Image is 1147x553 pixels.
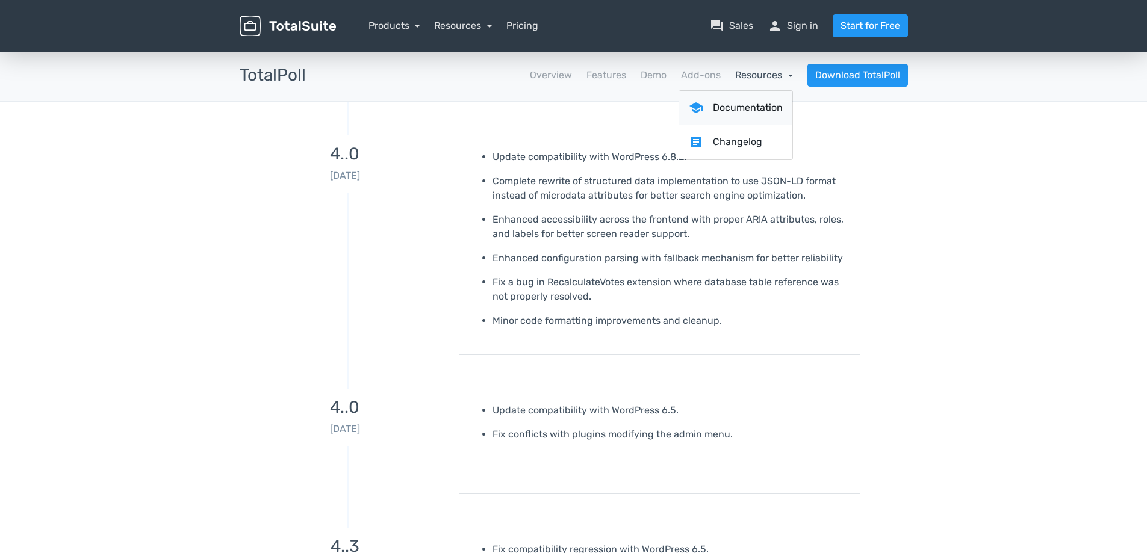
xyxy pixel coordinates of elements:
p: Fix conflicts with plugins modifying the admin menu. [493,427,851,442]
a: Download TotalPoll [807,64,908,87]
p: Update compatibility with WordPress 6.5. [493,403,851,418]
a: Resources [434,20,492,31]
a: Resources [735,69,793,81]
h3: TotalPoll [240,66,306,85]
p: Complete rewrite of structured data implementation to use JSON-LD format instead of microdata att... [493,174,851,203]
a: Add-ons [681,68,721,82]
p: [DATE] [240,422,450,436]
a: Start for Free [833,14,908,37]
h3: 4..0 [240,398,450,417]
p: Enhanced configuration parsing with fallback mechanism for better reliability [493,251,851,265]
a: Pricing [506,19,538,33]
span: article [689,135,703,149]
a: articleChangelog [679,125,792,159]
a: Products [368,20,420,31]
span: school [689,100,703,115]
a: question_answerSales [710,19,753,33]
p: Update compatibility with WordPress 6.8.2. [493,150,851,164]
a: personSign in [768,19,818,33]
a: Features [586,68,626,82]
img: TotalSuite for WordPress [240,16,336,37]
h3: 4..0 [240,145,450,164]
a: Demo [641,68,667,82]
span: question_answer [710,19,724,33]
p: Fix a bug in RecalculateVotes extension where database table reference was not properly resolved. [493,275,851,304]
a: Overview [530,68,572,82]
p: Enhanced accessibility across the frontend with proper ARIA attributes, roles, and labels for bet... [493,212,851,241]
span: person [768,19,782,33]
p: Minor code formatting improvements and cleanup. [493,314,851,328]
p: [DATE] [240,168,450,183]
a: schoolDocumentation [679,91,792,125]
